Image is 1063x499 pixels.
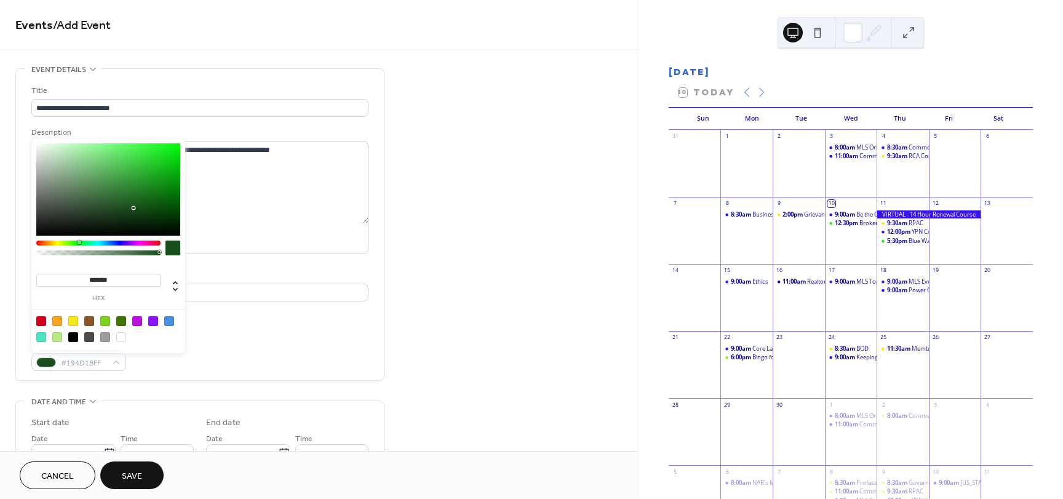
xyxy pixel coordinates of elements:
[776,334,783,341] div: 23
[295,433,313,445] span: Time
[932,468,939,476] div: 10
[909,412,975,420] div: Commercial Symposium
[856,210,957,218] div: Be the Change – Fair Housing and You
[835,277,856,285] span: 9:00am
[880,401,887,409] div: 2
[827,133,835,140] div: 3
[877,210,981,218] div: VIRTUAL - 14 Hour Renewal Course
[827,334,835,341] div: 24
[827,200,835,207] div: 10
[912,228,976,236] div: YPN Committee Meeting
[835,420,859,428] span: 11:00am
[912,345,976,353] div: Membership Luncheon
[752,353,793,361] div: Bingo for RPAC
[731,479,752,487] span: 8:00am
[984,468,991,476] div: 11
[859,487,948,495] div: Community Relations Committee
[116,316,126,326] div: #417505
[827,401,835,409] div: 1
[984,133,991,140] div: 6
[777,108,826,130] div: Tue
[672,468,679,476] div: 5
[887,286,909,294] span: 9:00am
[164,316,174,326] div: #4A90E2
[835,345,856,353] span: 8:30am
[825,420,877,428] div: Community Relations Committee
[782,210,804,218] span: 2:00pm
[776,200,783,207] div: 9
[206,417,241,429] div: End date
[61,357,106,370] span: #194D1BFF
[856,353,928,361] div: Keeping Up with MLS Rules
[20,461,95,489] button: Cancel
[827,267,835,274] div: 17
[31,417,70,429] div: Start date
[776,401,783,409] div: 30
[782,277,807,285] span: 11:00am
[960,479,1053,487] div: [US_STATE] Military Specialist (FMS)
[877,219,929,227] div: RPAC
[121,433,138,445] span: Time
[932,267,939,274] div: 19
[856,479,958,487] div: Professional Development Committee
[52,332,62,342] div: #B8E986
[877,277,929,285] div: MLS Everything CMA
[122,470,142,483] span: Save
[825,345,877,353] div: BOD
[68,332,78,342] div: #000000
[773,277,825,285] div: Realtor Safety and Security at ECSO
[856,277,920,285] div: MLS Top 10ish Mistakes
[773,210,825,218] div: Grievance Committee
[932,334,939,341] div: 26
[827,468,835,476] div: 8
[932,133,939,140] div: 5
[835,143,856,151] span: 8:00am
[887,143,909,151] span: 8:30am
[984,267,991,274] div: 20
[672,334,679,341] div: 21
[835,487,859,495] span: 11:00am
[835,412,856,420] span: 8:00am
[731,345,752,353] span: 9:00am
[984,200,991,207] div: 13
[984,334,991,341] div: 27
[100,316,110,326] div: #7ED321
[720,210,773,218] div: Business Partners Committee
[856,345,869,353] div: BOD
[752,210,832,218] div: Business Partners Committee
[31,396,86,409] span: Date and time
[68,316,78,326] div: #F8E71C
[909,237,969,245] div: Blue Wahoos with YPN
[720,277,773,285] div: Ethics
[875,108,925,130] div: Thu
[31,433,48,445] span: Date
[835,152,859,160] span: 11:00am
[825,479,877,487] div: Professional Development Committee
[825,277,877,285] div: MLS Top 10ish Mistakes
[672,133,679,140] div: 31
[856,143,899,151] div: MLS Orientation
[776,468,783,476] div: 7
[31,269,366,282] div: Location
[31,84,366,97] div: Title
[887,237,909,245] span: 5:30pm
[669,66,1033,78] div: [DATE]
[974,108,1023,130] div: Sat
[826,108,875,130] div: Wed
[723,401,731,409] div: 29
[672,401,679,409] div: 28
[929,479,981,487] div: Florida Military Specialist (FMS)
[877,143,929,151] div: Commercial Forum
[835,219,859,227] span: 12:30pm
[825,152,877,160] div: Community Relations Committee
[880,468,887,476] div: 9
[731,277,752,285] span: 9:00am
[723,267,731,274] div: 15
[880,200,887,207] div: 11
[877,479,929,487] div: Governmental Affairs
[877,286,929,294] div: Power Close - Virtual
[807,277,899,285] div: Realtor Safety and Security at ECSO
[723,133,731,140] div: 1
[877,487,929,495] div: RPAC
[672,267,679,274] div: 14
